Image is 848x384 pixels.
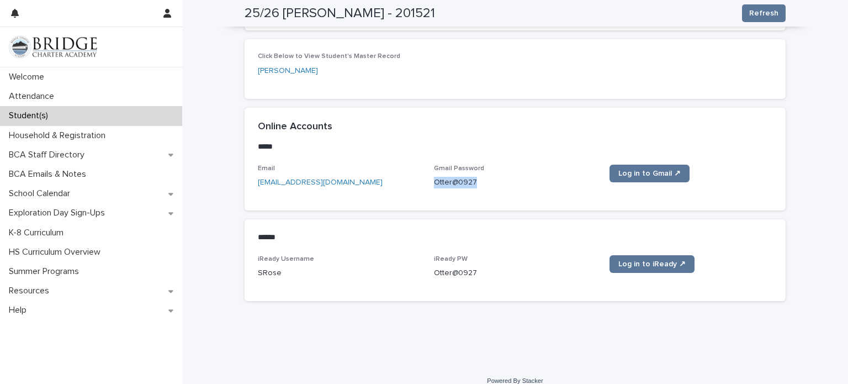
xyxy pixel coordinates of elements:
[434,267,597,279] p: Otter@0927
[4,208,114,218] p: Exploration Day Sign-Ups
[609,165,690,182] a: Log in to Gmail ↗
[4,111,57,121] p: Student(s)
[4,130,114,141] p: Household & Registration
[4,150,93,160] p: BCA Staff Directory
[487,377,543,384] a: Powered By Stacker
[258,53,400,60] span: Click Below to View Student's Master Record
[434,165,484,172] span: Gmail Password
[609,255,695,273] a: Log in to iReady ↗
[258,121,332,133] h2: Online Accounts
[4,228,72,238] p: K-8 Curriculum
[4,188,79,199] p: School Calendar
[258,65,318,77] a: [PERSON_NAME]
[742,4,786,22] button: Refresh
[9,36,97,58] img: V1C1m3IdTEidaUdm9Hs0
[4,247,109,257] p: HS Curriculum Overview
[749,8,778,19] span: Refresh
[258,256,314,262] span: iReady Username
[258,178,383,186] a: [EMAIL_ADDRESS][DOMAIN_NAME]
[4,266,88,277] p: Summer Programs
[4,72,53,82] p: Welcome
[4,305,35,315] p: Help
[618,260,686,268] span: Log in to iReady ↗
[258,267,421,279] p: SRose
[618,170,681,177] span: Log in to Gmail ↗
[434,177,597,188] p: Otter@0927
[245,6,435,22] h2: 25/26 [PERSON_NAME] - 201521
[434,256,468,262] span: iReady PW
[4,169,95,180] p: BCA Emails & Notes
[4,286,58,296] p: Resources
[258,165,275,172] span: Email
[4,91,63,102] p: Attendance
